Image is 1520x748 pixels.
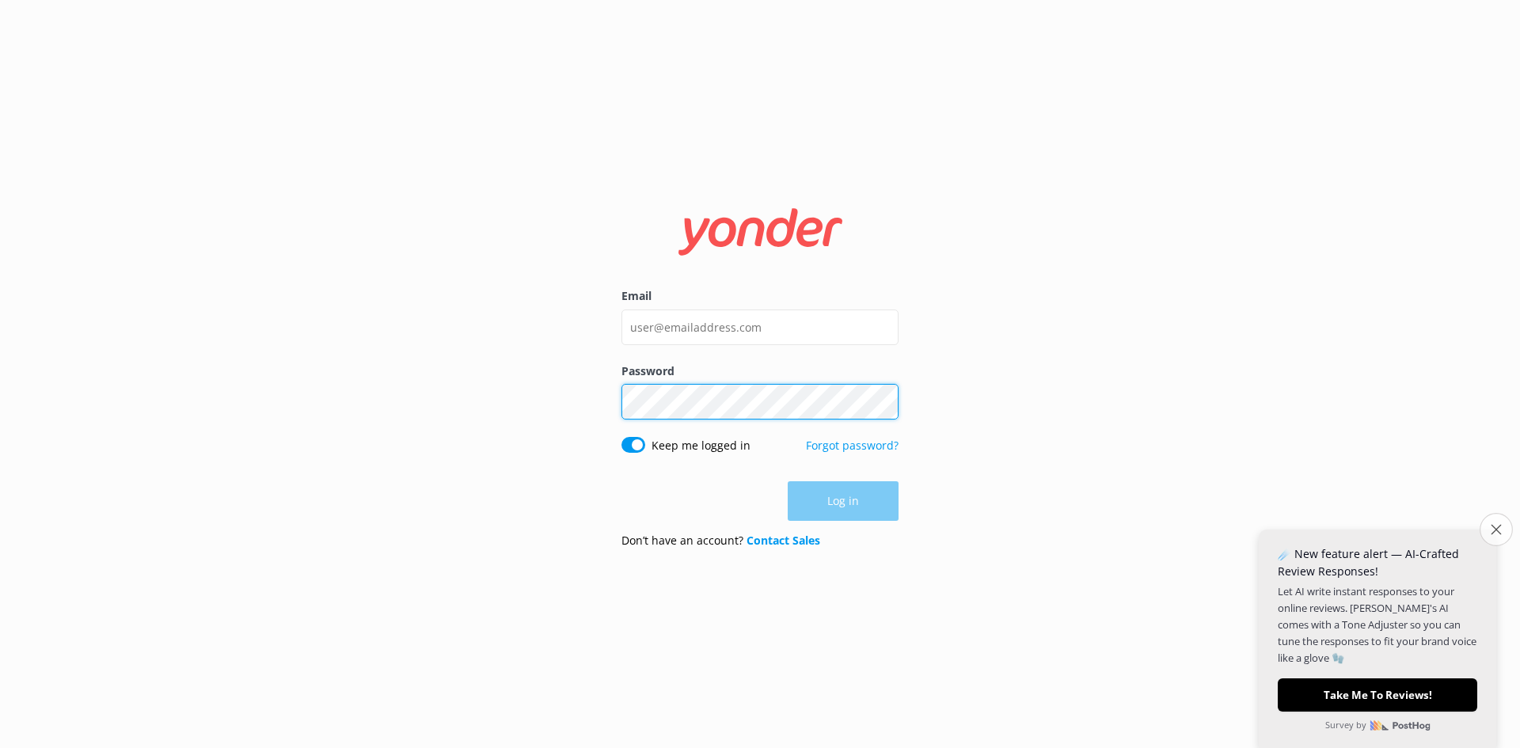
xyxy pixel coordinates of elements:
a: Forgot password? [806,438,899,453]
button: Show password [867,386,899,418]
label: Keep me logged in [652,437,750,454]
a: Contact Sales [747,533,820,548]
input: user@emailaddress.com [621,309,899,345]
label: Password [621,363,899,380]
p: Don’t have an account? [621,532,820,549]
label: Email [621,287,899,305]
